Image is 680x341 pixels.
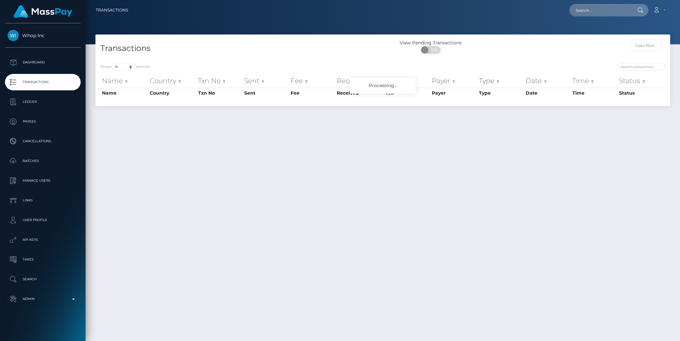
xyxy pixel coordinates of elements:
div: View Pending Transactions [383,39,479,46]
img: MassPay Logo [13,5,72,18]
th: Txn No [196,88,242,98]
a: Batches [5,153,81,169]
th: Name [100,88,148,98]
th: Txn No [196,74,242,87]
p: Batches [8,156,78,166]
a: Search [5,271,81,287]
p: Ledger [8,97,78,107]
input: Date filter [629,39,663,52]
a: Manage Users [5,172,81,189]
a: Payees [5,113,81,130]
th: Type [477,74,524,87]
th: Country [148,88,197,98]
a: Admin [5,291,81,307]
th: Date [524,88,571,98]
th: Payer [430,74,477,87]
a: Cancellations [5,133,81,149]
p: Dashboard [8,57,78,67]
th: Sent [243,88,289,98]
a: User Profile [5,212,81,228]
a: Links [5,192,81,209]
a: Transactions [5,74,81,90]
p: Admin [8,294,78,304]
th: Received [335,88,384,98]
span: OFF [425,46,441,54]
div: Processing... [350,78,416,94]
a: Transactions [96,3,128,17]
p: Payees [8,117,78,126]
th: Time [571,88,617,98]
input: Search... [569,4,631,16]
th: Fee [289,88,335,98]
p: Taxes [8,255,78,264]
th: Time [571,74,617,87]
th: Country [148,74,197,87]
th: Fee [289,74,335,87]
img: Whop Inc [8,30,19,41]
p: Links [8,195,78,205]
p: Transactions [8,77,78,87]
p: Manage Users [8,176,78,186]
select: Showentries [112,63,136,71]
th: Sent [243,74,289,87]
p: API Keys [8,235,78,245]
th: F/X [384,74,430,87]
p: User Profile [8,215,78,225]
label: Show entries [100,63,150,71]
p: Search [8,274,78,284]
span: Whop Inc [5,33,81,38]
th: Type [477,88,524,98]
th: Date [524,74,571,87]
th: Status [617,88,665,98]
a: Ledger [5,94,81,110]
th: Received [335,74,384,87]
h4: Transactions [100,43,378,54]
a: API Keys [5,232,81,248]
th: Payer [430,88,477,98]
input: Search transactions [617,63,665,71]
th: Status [617,74,665,87]
a: Dashboard [5,54,81,71]
a: Taxes [5,251,81,268]
th: Name [100,74,148,87]
p: Cancellations [8,136,78,146]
